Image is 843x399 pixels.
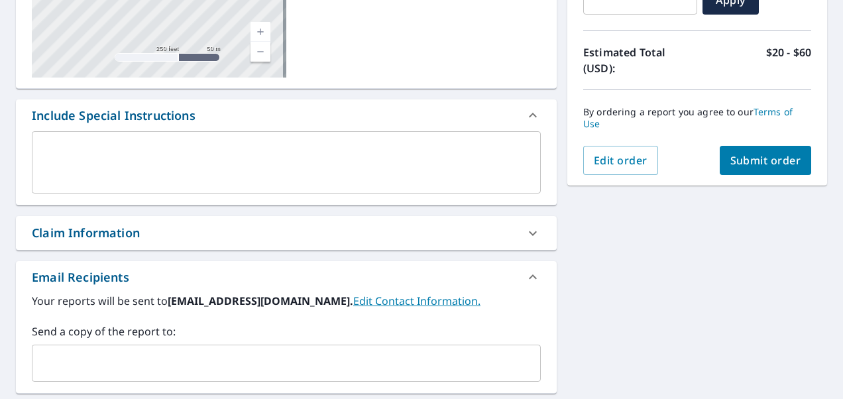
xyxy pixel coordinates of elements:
[594,153,647,168] span: Edit order
[32,293,541,309] label: Your reports will be sent to
[583,106,811,130] p: By ordering a report you agree to our
[720,146,812,175] button: Submit order
[583,146,658,175] button: Edit order
[32,268,129,286] div: Email Recipients
[766,44,811,76] p: $20 - $60
[583,105,793,130] a: Terms of Use
[16,99,557,131] div: Include Special Instructions
[32,107,196,125] div: Include Special Instructions
[730,153,801,168] span: Submit order
[16,216,557,250] div: Claim Information
[583,44,697,76] p: Estimated Total (USD):
[251,22,270,42] a: Current Level 17, Zoom In
[353,294,480,308] a: EditContactInfo
[32,323,541,339] label: Send a copy of the report to:
[168,294,353,308] b: [EMAIL_ADDRESS][DOMAIN_NAME].
[32,224,140,242] div: Claim Information
[16,261,557,293] div: Email Recipients
[251,42,270,62] a: Current Level 17, Zoom Out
